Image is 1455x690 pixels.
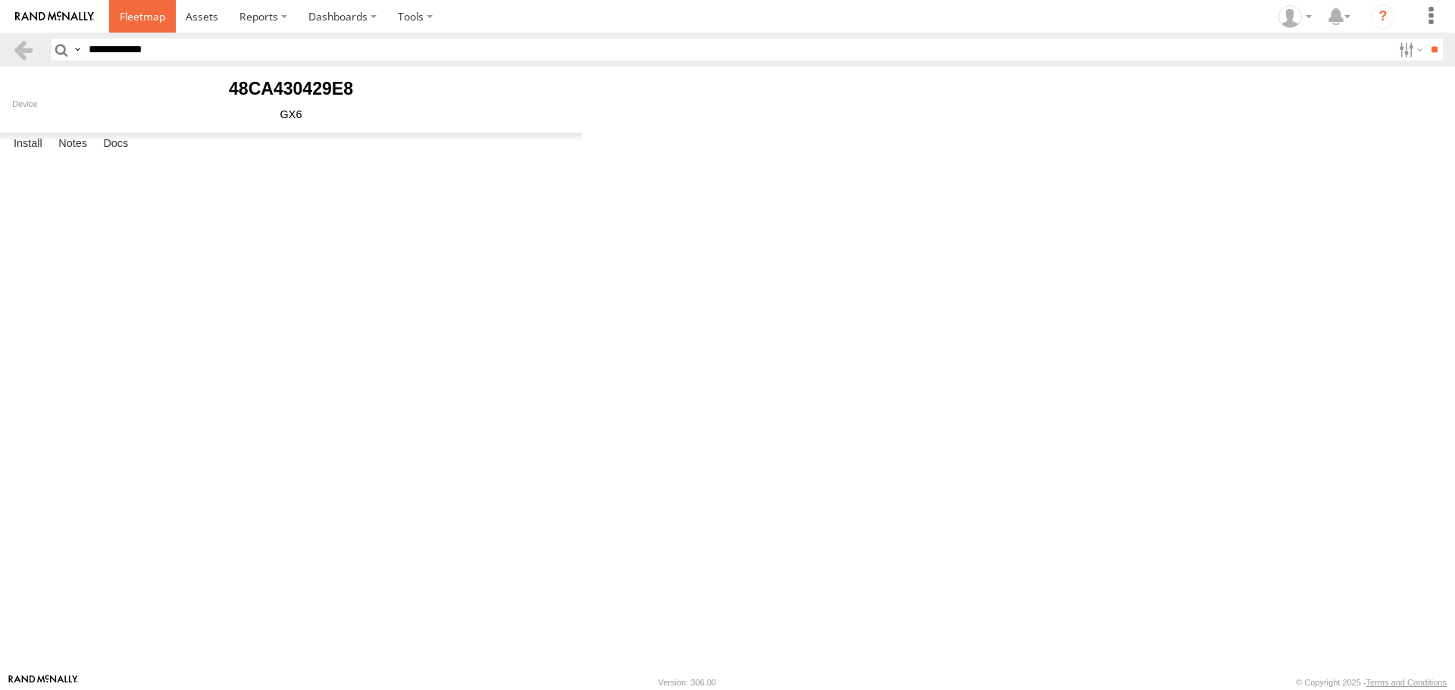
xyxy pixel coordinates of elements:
[12,99,570,108] div: Device
[1371,5,1395,29] i: ?
[71,39,83,61] label: Search Query
[659,678,716,687] div: Version: 306.00
[95,133,136,155] label: Docs
[8,675,78,690] a: Visit our Website
[1366,678,1447,687] a: Terms and Conditions
[12,108,570,120] div: GX6
[15,11,94,22] img: rand-logo.svg
[6,133,50,155] label: Install
[1273,5,1317,28] div: Hayley Petersen
[1393,39,1425,61] label: Search Filter Options
[51,133,95,155] label: Notes
[12,39,34,61] a: Back to previous Page
[229,79,353,98] b: 48CA430429E8
[1296,678,1447,687] div: © Copyright 2025 -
